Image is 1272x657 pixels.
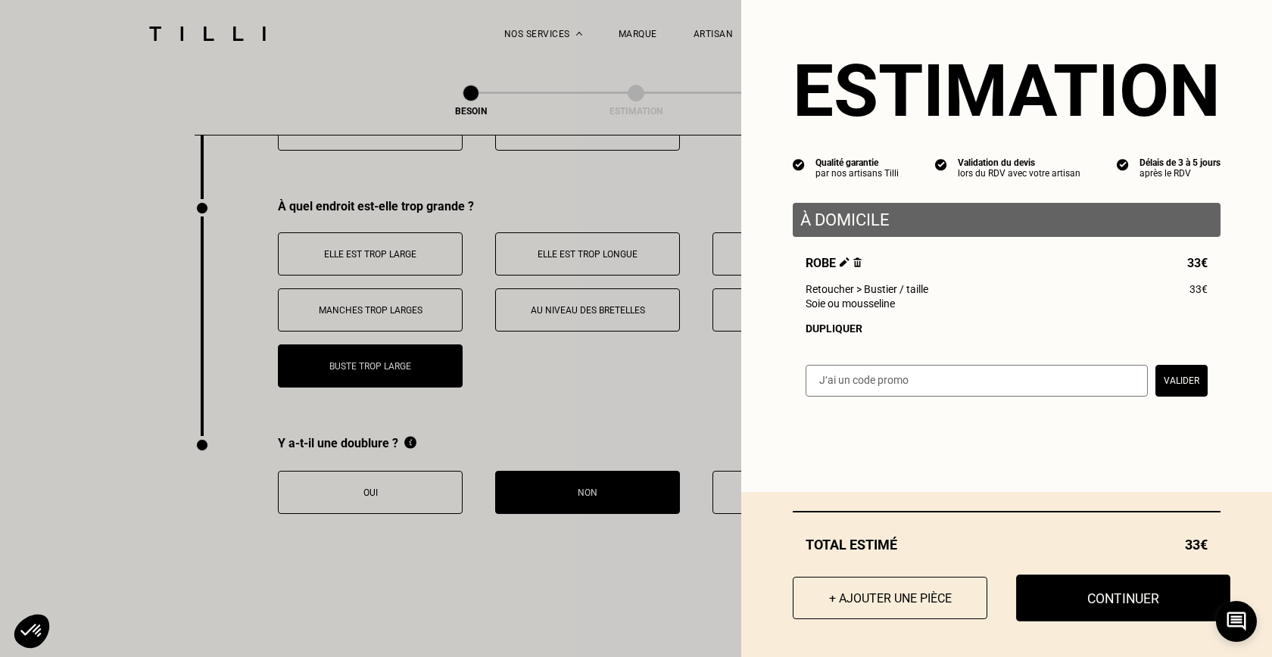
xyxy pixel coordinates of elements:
div: après le RDV [1139,168,1221,179]
p: À domicile [800,210,1213,229]
img: Supprimer [853,257,862,267]
span: Soie ou mousseline [806,297,895,310]
span: 33€ [1187,256,1208,270]
span: 33€ [1185,537,1208,553]
div: Total estimé [793,537,1221,553]
button: Continuer [1016,574,1230,621]
div: Dupliquer [806,322,1208,335]
span: Robe [806,256,862,270]
img: icon list info [793,157,805,171]
span: Retoucher > Bustier / taille [806,283,928,295]
button: Valider [1155,365,1208,397]
span: 33€ [1189,283,1208,295]
button: + Ajouter une pièce [793,577,987,619]
img: Éditer [840,257,850,267]
img: icon list info [935,157,947,171]
div: Validation du devis [958,157,1080,168]
input: J‘ai un code promo [806,365,1148,397]
div: lors du RDV avec votre artisan [958,168,1080,179]
div: par nos artisans Tilli [815,168,899,179]
section: Estimation [793,48,1221,133]
img: icon list info [1117,157,1129,171]
div: Délais de 3 à 5 jours [1139,157,1221,168]
div: Qualité garantie [815,157,899,168]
